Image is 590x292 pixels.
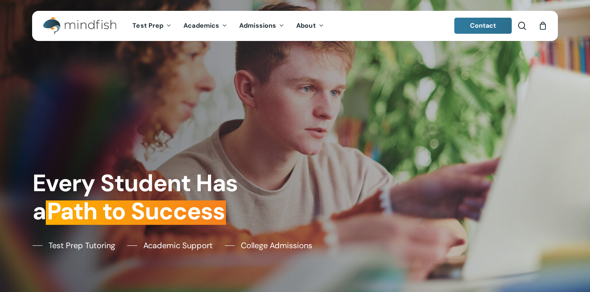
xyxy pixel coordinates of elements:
[126,11,330,41] nav: Main Menu
[143,239,213,251] span: Academic Support
[225,239,312,251] a: College Admissions
[233,22,290,29] a: Admissions
[127,239,213,251] a: Academic Support
[132,21,163,30] span: Test Prep
[33,169,290,226] h1: Every Student Has a
[296,21,316,30] span: About
[126,22,177,29] a: Test Prep
[241,239,312,251] span: College Admissions
[239,21,276,30] span: Admissions
[290,22,330,29] a: About
[454,18,512,34] a: Contact
[49,239,115,251] span: Test Prep Tutoring
[470,21,496,30] span: Contact
[183,21,219,30] span: Academics
[32,11,558,41] header: Main Menu
[33,239,115,251] a: Test Prep Tutoring
[46,196,226,227] em: Path to Success
[177,22,233,29] a: Academics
